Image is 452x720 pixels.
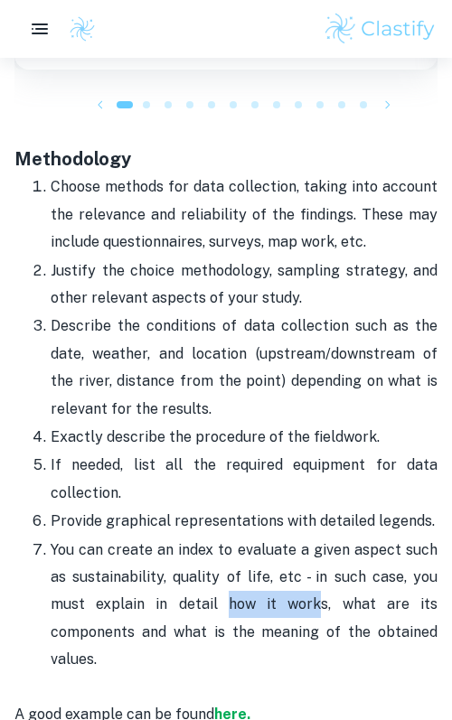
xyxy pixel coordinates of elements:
[323,11,438,47] img: Clastify logo
[51,537,438,674] p: You can create an index to evaluate a given aspect such as sustainability, quality of life, etc -...
[51,452,438,507] p: If needed, list all the required equipment for data collection.
[69,15,96,42] img: Clastify logo
[51,173,438,256] p: Choose methods for data collection, taking into account the relevance and reliability of the find...
[58,15,96,42] a: Clastify logo
[51,508,438,535] p: Provide graphical representations with detailed legends.
[51,257,438,313] p: Justify the choice methodology, sampling strategy, and other relevant aspects of your study.
[51,424,438,451] p: Exactly describe the procedure of the fieldwork.
[14,118,438,173] h3: Methodology
[51,313,438,423] p: Describe the conditions of data collection such as the date, weather, and location (upstream/down...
